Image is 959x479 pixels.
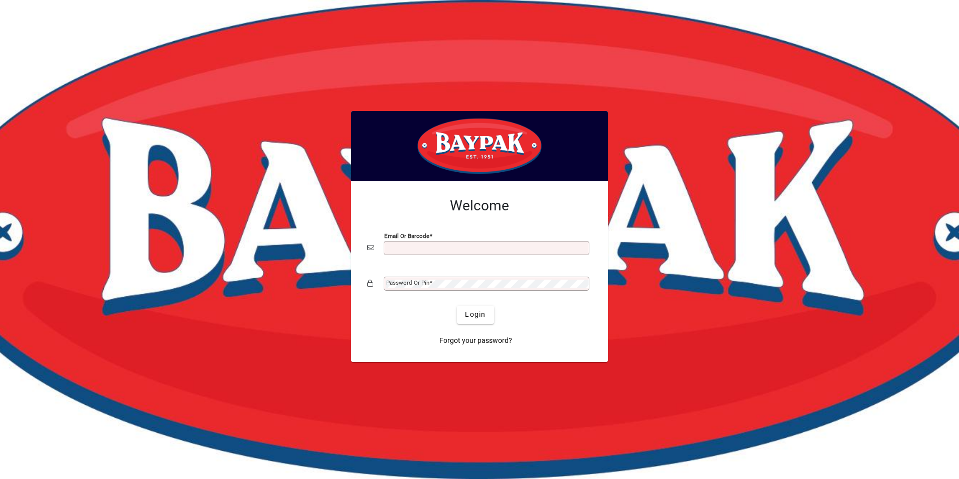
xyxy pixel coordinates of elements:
a: Forgot your password? [435,332,516,350]
button: Login [457,306,494,324]
span: Forgot your password? [439,335,512,346]
mat-label: Email or Barcode [384,232,429,239]
mat-label: Password or Pin [386,279,429,286]
span: Login [465,309,486,320]
h2: Welcome [367,197,592,214]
